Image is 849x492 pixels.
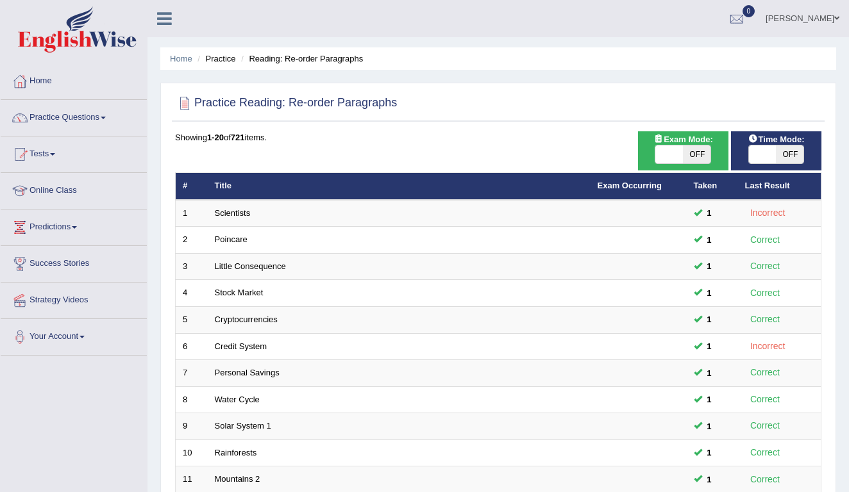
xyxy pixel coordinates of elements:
b: 721 [231,133,245,142]
a: Practice Questions [1,100,147,132]
a: Stock Market [215,288,264,297]
li: Practice [194,53,235,65]
td: 4 [176,280,208,307]
a: Exam Occurring [598,181,662,190]
a: Rainforests [215,448,257,457]
span: You can still take this question [702,366,717,380]
th: Last Result [738,173,821,200]
div: Incorrect [745,339,791,354]
a: Cryptocurrencies [215,315,278,324]
td: 5 [176,307,208,334]
b: 1-20 [207,133,224,142]
a: Home [1,63,147,95]
a: Solar System 1 [215,421,271,430]
a: Tests [1,136,147,168]
span: OFF [776,145,803,163]
a: Strategy Videos [1,283,147,315]
th: # [176,173,208,200]
span: 0 [743,5,755,17]
div: Correct [745,472,786,487]
h2: Practice Reading: Re-order Paragraphs [175,94,397,113]
td: 3 [176,253,208,280]
a: Home [170,54,192,63]
li: Reading: Re-order Paragraphs [238,53,363,65]
a: Little Consequence [215,261,286,271]
a: Personal Savings [215,368,280,377]
a: Success Stories [1,246,147,278]
td: 8 [176,386,208,413]
a: Mountains 2 [215,474,260,484]
div: Correct [745,312,786,327]
div: Correct [745,233,786,247]
span: OFF [683,145,710,163]
div: Show exams occurring in exams [638,131,728,170]
th: Taken [687,173,738,200]
div: Incorrect [745,206,791,220]
td: 2 [176,227,208,254]
div: Correct [745,445,786,460]
span: You can still take this question [702,233,717,247]
a: Poincare [215,234,248,244]
a: Online Class [1,173,147,205]
div: Correct [745,259,786,274]
span: You can still take this question [702,313,717,326]
span: You can still take this question [702,446,717,459]
span: You can still take this question [702,420,717,433]
span: Time Mode: [743,133,810,146]
div: Correct [745,392,786,407]
a: Your Account [1,319,147,351]
span: You can still take this question [702,473,717,486]
td: 6 [176,333,208,360]
span: You can still take this question [702,340,717,353]
td: 10 [176,439,208,466]
span: Exam Mode: [648,133,718,146]
span: You can still take this question [702,259,717,273]
div: Showing of items. [175,131,821,143]
td: 7 [176,360,208,387]
td: 1 [176,200,208,227]
a: Credit System [215,341,267,351]
a: Water Cycle [215,395,260,404]
th: Title [208,173,591,200]
span: You can still take this question [702,206,717,220]
a: Scientists [215,208,251,218]
a: Predictions [1,209,147,242]
td: 9 [176,413,208,440]
div: Correct [745,286,786,300]
span: You can still take this question [702,286,717,300]
div: Correct [745,418,786,433]
div: Correct [745,365,786,380]
span: You can still take this question [702,393,717,406]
